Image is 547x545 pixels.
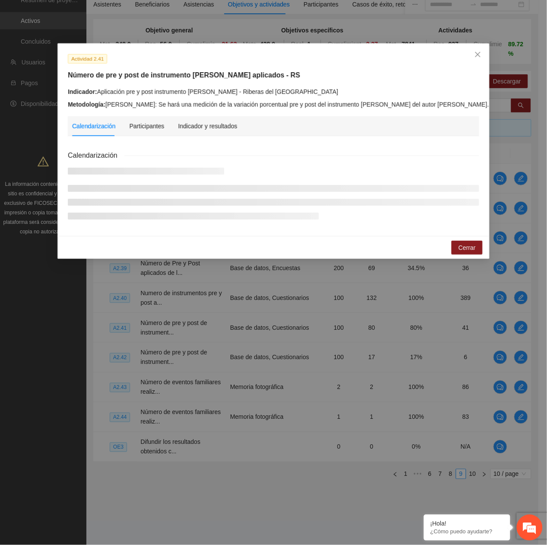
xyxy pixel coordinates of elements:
[68,150,124,161] span: Calendarización
[68,100,479,109] div: [PERSON_NAME]: Se hará una medición de la variación porcentual pre y post del instrumento [PERSON...
[178,121,237,131] div: Indicador y resultados
[68,54,107,64] span: Actividad 2.41
[68,87,479,96] div: Aplicación pre y post instrumento [PERSON_NAME] - Riberas del [GEOGRAPHIC_DATA]
[474,51,481,58] span: close
[452,241,483,255] button: Cerrar
[50,115,119,203] span: Estamos en línea.
[458,243,476,252] span: Cerrar
[45,44,145,55] div: Chatee con nosotros ahora
[430,529,504,535] p: ¿Cómo puedo ayudarte?
[466,43,490,67] button: Close
[68,101,105,108] strong: Metodología:
[68,88,97,95] strong: Indicador:
[430,520,504,527] div: ¡Hola!
[68,70,479,80] h5: Número de pre y post de instrumento [PERSON_NAME] aplicados - RS
[72,121,115,131] div: Calendarización
[142,4,162,25] div: Minimizar ventana de chat en vivo
[129,121,164,131] div: Participantes
[4,236,165,266] textarea: Escriba su mensaje y pulse “Intro”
